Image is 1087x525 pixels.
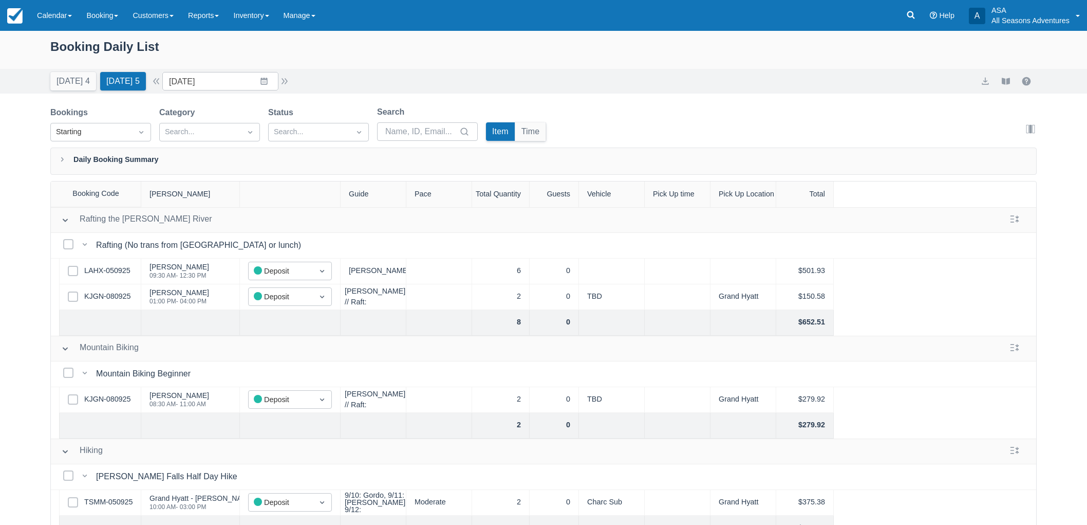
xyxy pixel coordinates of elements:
div: [PERSON_NAME] [141,182,240,207]
div: [PERSON_NAME] Falls Half Day Hike [96,470,241,483]
a: LAHX-050925 [84,265,130,277]
div: Rafting (No trans from [GEOGRAPHIC_DATA] or lunch) [96,239,305,251]
div: Starting [56,126,127,138]
div: 6 [472,259,530,284]
div: $279.92 [776,413,834,439]
div: Grand Hyatt [710,387,776,413]
button: [DATE] 4 [50,72,96,90]
span: Dropdown icon [354,127,364,137]
span: Dropdown icon [317,394,327,405]
div: Moderate [406,490,472,516]
div: Charc Sub [579,490,645,516]
button: Time [515,122,546,141]
p: All Seasons Adventures [991,15,1070,26]
a: TSMM-050925 [84,497,133,508]
span: Dropdown icon [245,127,255,137]
div: Pick Up Location [710,182,776,207]
i: Help [930,12,937,19]
div: Bike: [PERSON_NAME] // Raft: [PERSON_NAME] [341,387,406,413]
div: $501.93 [776,259,834,284]
a: KJGN-080925 [84,394,130,405]
div: 10:00 AM - 03:00 PM [149,504,255,510]
div: A [969,8,985,24]
div: 9/10: Gordo, 9/11: [PERSON_NAME], 9/12: [345,492,407,514]
div: $279.92 [776,387,834,413]
div: Vehicle [579,182,645,207]
div: 2 [472,387,530,413]
div: Deposit [254,291,308,303]
div: [PERSON_NAME] [149,289,209,296]
div: Grand Hyatt [710,490,776,516]
button: Item [486,122,515,141]
div: [PERSON_NAME] [149,392,209,399]
div: Guests [530,182,579,207]
div: 2 [472,413,530,439]
button: export [979,75,991,87]
div: Deposit [254,497,308,509]
label: Category [159,106,199,119]
div: Booking Daily List [50,37,1037,67]
input: Date [162,72,278,90]
button: Hiking [57,442,107,461]
div: 09:30 AM - 12:30 PM [149,273,209,279]
div: $652.51 [776,310,834,336]
div: Pick Up time [645,182,710,207]
div: Booking Code [51,182,141,207]
div: 2 [472,284,530,310]
span: Dropdown icon [136,127,146,137]
div: TBD [579,284,645,310]
div: Daily Booking Summary [50,148,1037,175]
img: checkfront-main-nav-mini-logo.png [7,8,23,24]
div: 0 [530,387,579,413]
div: Pace [406,182,472,207]
label: Search [377,106,408,118]
div: Guide [341,182,406,207]
div: 0 [530,413,579,439]
span: Dropdown icon [317,266,327,276]
div: TBD [579,387,645,413]
div: Mountain Biking Beginner [96,368,195,380]
a: KJGN-080925 [84,291,130,302]
span: Dropdown icon [317,497,327,508]
div: Bike: [PERSON_NAME] // Raft: [PERSON_NAME] [341,284,406,310]
div: Grand Hyatt [710,284,776,310]
span: Help [939,11,954,20]
p: ASA [991,5,1070,15]
div: Deposit [254,265,308,277]
label: Status [268,106,297,119]
button: Rafting the [PERSON_NAME] River [57,211,216,229]
div: 0 [530,490,579,516]
div: 0 [530,310,579,336]
div: 2 [472,490,530,516]
div: Total Quantity [472,182,530,207]
div: $375.38 [776,490,834,516]
div: Deposit [254,394,308,406]
div: 0 [530,259,579,284]
div: Grand Hyatt - [PERSON_NAME] [149,495,255,502]
label: Bookings [50,106,92,119]
input: Name, ID, Email... [385,122,457,141]
button: Mountain Biking [57,339,143,358]
div: $150.58 [776,284,834,310]
div: [PERSON_NAME], [PERSON_NAME] [341,259,406,284]
div: 0 [530,284,579,310]
div: 01:00 PM - 04:00 PM [149,298,209,304]
button: [DATE] 5 [100,72,146,90]
div: Total [776,182,834,207]
div: [PERSON_NAME] [149,263,209,270]
div: 8 [472,310,530,336]
span: Dropdown icon [317,292,327,302]
div: 08:30 AM - 11:00 AM [149,401,209,407]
